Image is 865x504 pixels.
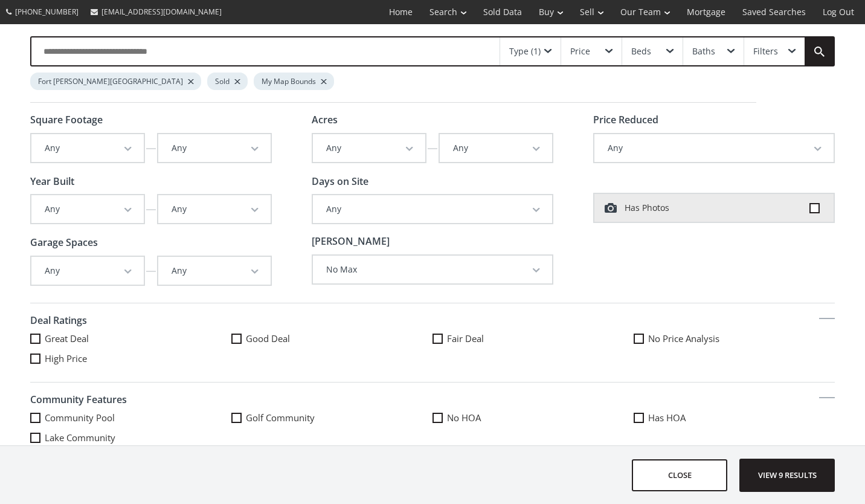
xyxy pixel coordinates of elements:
h4: Acres [312,115,553,126]
button: Any [31,134,144,162]
div: Filters [753,47,778,56]
label: Golf Community [231,412,432,424]
h4: Price Reduced [593,115,835,126]
button: Any [313,195,552,223]
label: Good Deal [231,332,432,345]
button: Any [594,134,834,162]
button: No Max [313,256,552,283]
h4: Community Features [30,389,835,412]
div: Sold [207,73,248,90]
div: Type (1) [509,47,541,56]
label: High Price [30,352,231,365]
div: Baths [692,47,715,56]
label: Has HOA [634,412,835,424]
label: Great Deal [30,332,231,345]
a: [EMAIL_ADDRESS][DOMAIN_NAME] [85,1,228,23]
button: Any [31,257,144,285]
h4: [PERSON_NAME] [312,236,553,247]
h4: Garage Spaces [30,237,272,248]
div: My Map Bounds [254,73,334,90]
button: Any [158,134,271,162]
button: Any [440,134,552,162]
span: View 9 results [743,459,831,491]
button: Any [158,195,271,223]
label: No HOA [432,412,634,424]
div: Price [570,47,590,56]
div: Beds [631,47,651,56]
h4: Days on Site [312,176,553,187]
label: Fair Deal [432,332,634,345]
h4: Year Built [30,176,272,187]
div: Fort [PERSON_NAME][GEOGRAPHIC_DATA] [30,73,201,90]
button: Any [158,257,271,285]
label: Has Photos [593,193,835,223]
h4: Deal Ratings [30,309,835,332]
h4: Square Footage [30,115,272,126]
label: No Price Analysis [634,332,835,345]
button: View 9 results [739,459,835,492]
button: Any [31,195,144,223]
span: [EMAIL_ADDRESS][DOMAIN_NAME] [101,7,222,17]
button: close [632,459,727,491]
label: Community Pool [30,412,231,424]
button: Any [313,134,425,162]
span: [PHONE_NUMBER] [15,7,79,17]
label: Lake Community [30,431,231,444]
